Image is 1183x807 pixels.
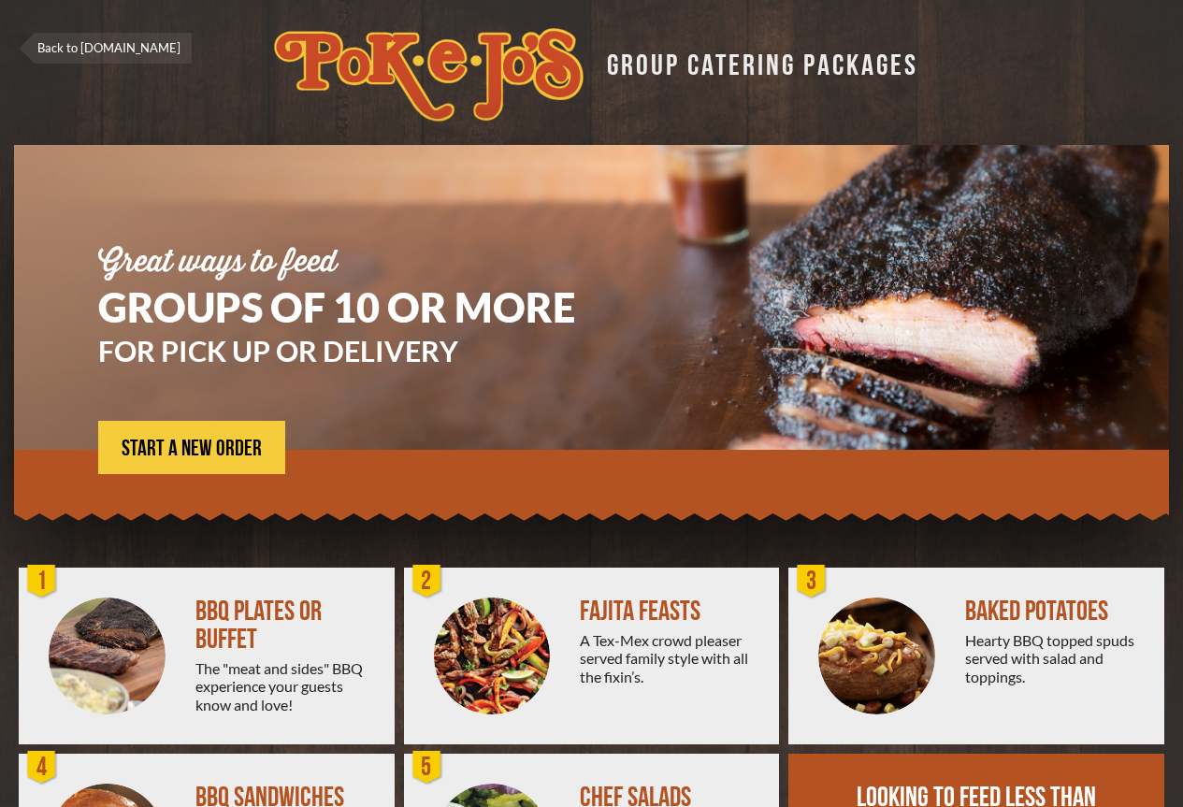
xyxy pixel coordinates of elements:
span: START A NEW ORDER [122,438,262,460]
div: Great ways to feed [98,248,611,278]
div: 1 [23,563,61,600]
div: Hearty BBQ topped spuds served with salad and toppings. [965,631,1149,685]
h3: FOR PICK UP OR DELIVERY [98,337,611,365]
div: 2 [409,563,446,600]
div: 4 [23,749,61,786]
a: Back to [DOMAIN_NAME] [19,33,192,64]
div: BAKED POTATOES [965,598,1149,626]
div: A Tex-Mex crowd pleaser served family style with all the fixin’s. [580,631,764,685]
a: START A NEW ORDER [98,421,285,474]
div: 5 [409,749,446,786]
div: The "meat and sides" BBQ experience your guests know and love! [195,659,380,713]
div: BBQ PLATES OR BUFFET [195,598,380,654]
img: logo.svg [274,28,584,122]
div: 3 [793,563,830,600]
div: FAJITA FEASTS [580,598,764,626]
img: PEJ-Baked-Potato.png [818,598,935,714]
h1: GROUPS OF 10 OR MORE [98,287,611,327]
img: PEJ-Fajitas.png [434,598,551,714]
div: GROUP CATERING PACKAGES [593,43,918,79]
img: PEJ-BBQ-Buffet.png [49,598,166,714]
